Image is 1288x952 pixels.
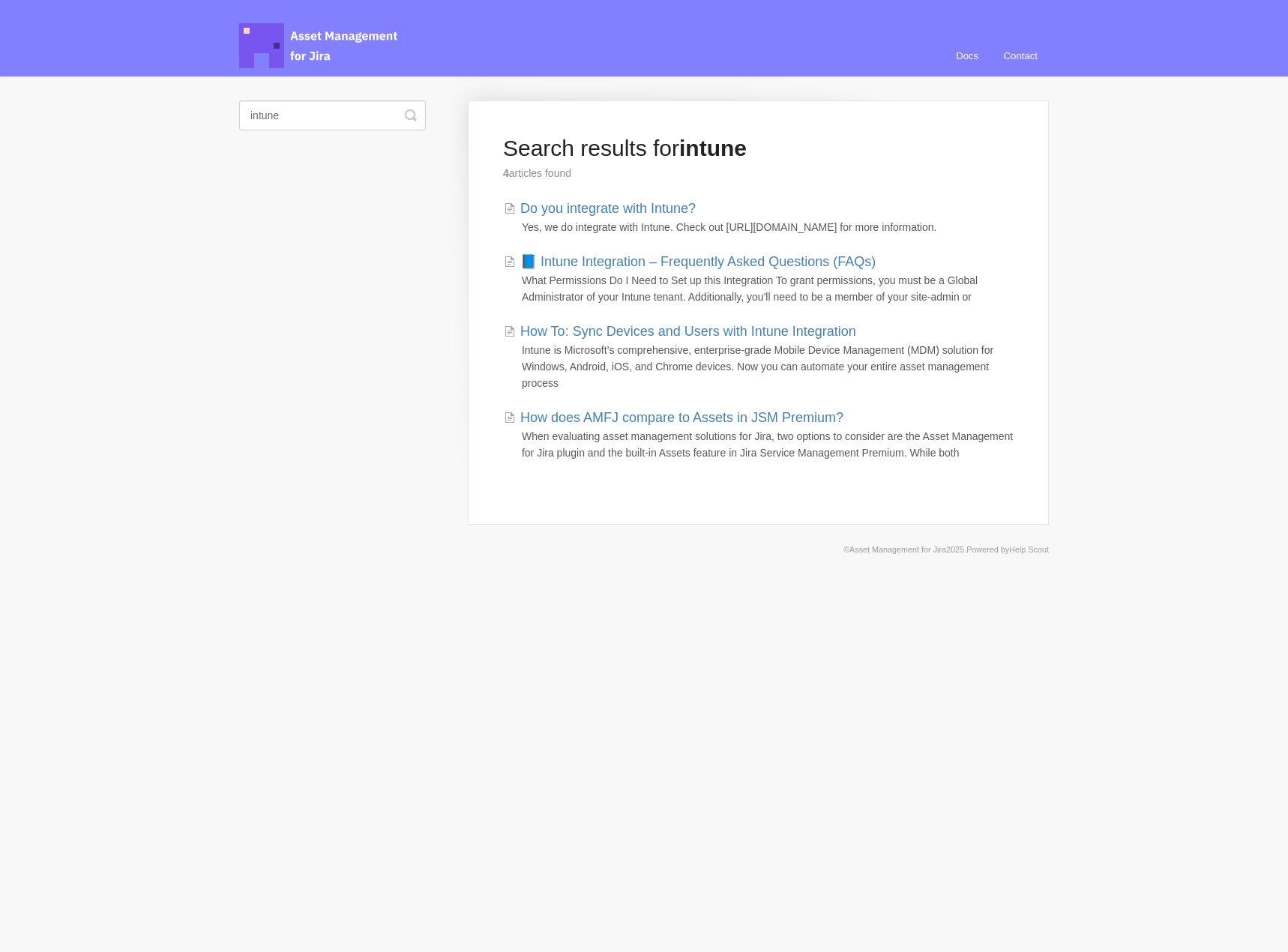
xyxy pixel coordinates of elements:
[503,135,1014,162] h1: Search results for
[966,545,1049,554] span: Powered by
[522,220,1014,236] p: Yes, we do integrate with Intune. Check out [URL][DOMAIN_NAME] for more information.
[239,543,1049,556] p: © 2025.
[522,343,1014,391] p: Intune is Microsoft’s comprehensive, enterprise-grade Mobile Device Management (MDM) solution for...
[504,408,843,428] a: How does AMFJ compare to Assets in JSM Premium?
[504,199,696,219] a: Do you integrate with Intune?
[522,429,1014,461] p: When evaluating asset management solutions for Jira, two options to consider are the Asset Manage...
[503,167,509,179] strong: 4
[503,166,1014,182] p: articles found
[504,252,876,272] a: 📘 Intune Integration – Frequently Asked Questions (FAQs)
[522,273,1014,305] p: What Permissions Do I Need to Set up this Integration To grant permissions, you must be a Global ...
[993,36,1049,76] a: Contact
[679,136,747,160] strong: intune
[239,23,400,68] span: Asset Management for Jira Docs
[1009,545,1049,554] a: Help Scout
[504,322,856,342] a: How To: Sync Devices and Users with Intune Integration
[945,36,990,76] a: Docs
[239,100,426,130] input: Search
[849,545,946,554] a: Asset Management for Jira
